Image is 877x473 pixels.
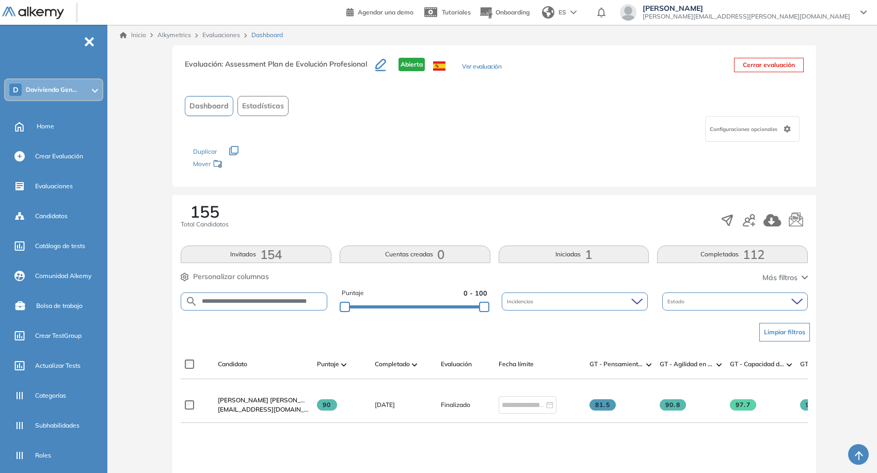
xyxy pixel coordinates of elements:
div: Estado [662,292,808,311]
span: 155 [190,203,219,220]
span: 90 [800,399,820,411]
span: GT - Adaptación al cambio [800,360,855,369]
button: Iniciadas1 [499,246,649,263]
span: Categorías [35,391,66,400]
span: Duplicar [193,148,217,155]
span: 0 - 100 [464,288,487,298]
span: Configuraciones opcionales [710,125,779,133]
img: [missing "en.ARROW_ALT" translation] [412,363,417,366]
a: Agendar una demo [346,5,413,18]
button: Cerrar evaluación [734,58,804,72]
span: Dashboard [251,30,283,40]
button: Onboarding [479,2,530,24]
span: ES [559,8,566,17]
span: Catálogo de tests [35,241,85,251]
a: Evaluaciones [202,31,240,39]
span: Evaluaciones [35,182,73,191]
span: Estado [667,298,687,305]
div: Incidencias [502,292,647,311]
span: [EMAIL_ADDRESS][DOMAIN_NAME] [218,405,309,414]
span: Crear Evaluación [35,152,83,161]
span: Roles [35,451,51,460]
span: Candidato [218,360,247,369]
a: [PERSON_NAME] [PERSON_NAME] [EMAIL_ADDRESS][PERSON_NAME][DOMAIN_NAME] [218,396,309,405]
span: GT - Capacidad de influencia [730,360,785,369]
span: Alkymetrics [157,31,191,39]
span: Bolsa de trabajo [36,301,83,311]
div: Mover [193,155,296,174]
button: Dashboard [185,96,233,116]
button: Invitados154 [181,246,331,263]
span: Home [37,122,54,131]
img: SEARCH_ALT [185,295,198,308]
span: Agendar una demo [358,8,413,16]
span: 97.7 [730,399,756,411]
button: Limpiar filtros [759,323,810,341]
span: Dashboard [189,101,229,111]
span: Puntaje [342,288,364,298]
span: Comunidad Alkemy [35,271,91,281]
span: Estadísticas [242,101,284,111]
span: Puntaje [317,360,339,369]
span: : Assessment Plan de Evolución Profesional [221,59,367,69]
img: [missing "en.ARROW_ALT" translation] [716,363,722,366]
span: GT - Agilidad en el aprendizaje [660,360,714,369]
button: Ver evaluación [462,62,501,73]
div: Configuraciones opcionales [705,116,800,142]
span: Fecha límite [499,360,534,369]
img: [missing "en.ARROW_ALT" translation] [787,363,792,366]
span: Completado [375,360,410,369]
span: Incidencias [507,298,535,305]
span: Abierta [398,58,425,71]
span: [PERSON_NAME][EMAIL_ADDRESS][PERSON_NAME][DOMAIN_NAME] [643,12,850,21]
span: Subhabilidades [35,421,79,430]
img: [missing "en.ARROW_ALT" translation] [646,363,651,366]
button: Cuentas creadas0 [340,246,490,263]
span: [DATE] [375,400,395,410]
span: Finalizado [441,400,470,410]
img: world [542,6,554,19]
span: Total Candidatos [181,220,229,229]
span: [PERSON_NAME] [PERSON_NAME] [EMAIL_ADDRESS][PERSON_NAME][DOMAIN_NAME] [218,396,479,404]
img: [missing "en.ARROW_ALT" translation] [341,363,346,366]
span: 90.8 [660,399,686,411]
h3: Evaluación [185,58,375,79]
span: Onboarding [496,8,530,16]
span: 90 [317,399,337,411]
a: Inicio [120,30,146,40]
span: Candidatos [35,211,68,221]
span: [PERSON_NAME] [643,4,850,12]
button: Completadas112 [657,246,808,263]
span: D [13,86,19,94]
img: ESP [433,61,445,71]
span: GT - Pensamiento estratégico [589,360,644,369]
button: Más filtros [762,272,808,283]
img: Logo [2,7,64,20]
span: Más filtros [762,272,798,283]
span: Crear TestGroup [35,331,82,340]
span: Evaluación [441,360,472,369]
span: Actualizar Tests [35,361,81,370]
button: Personalizar columnas [181,271,269,282]
span: Davivienda Gen... [26,86,77,94]
span: 81.5 [589,399,616,411]
span: Personalizar columnas [193,271,269,282]
img: arrow [570,10,577,14]
span: Tutoriales [442,8,471,16]
button: Estadísticas [237,96,289,116]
